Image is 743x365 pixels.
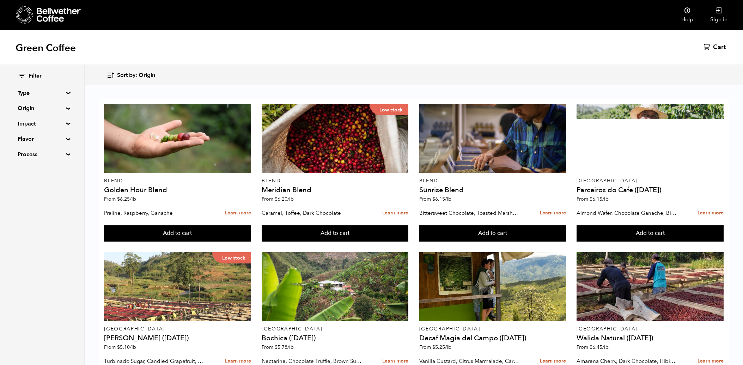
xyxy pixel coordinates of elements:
button: Sort by: Origin [106,67,155,84]
p: [GEOGRAPHIC_DATA] [262,327,408,331]
span: /lb [602,196,609,202]
bdi: 5.78 [275,344,294,351]
h1: Green Coffee [16,42,76,54]
p: Praline, Raspberry, Ganache [104,208,204,218]
span: /lb [445,196,451,202]
h4: Sunrise Blend [419,187,566,194]
bdi: 6.45 [590,344,609,351]
span: $ [275,344,278,351]
span: /lb [130,344,136,351]
span: Sort by: Origin [117,72,155,79]
p: [GEOGRAPHIC_DATA] [419,327,566,331]
bdi: 5.10 [117,344,136,351]
span: /lb [602,344,609,351]
bdi: 6.15 [432,196,451,202]
h4: Decaf Magia del Campo ([DATE]) [419,335,566,342]
bdi: 6.15 [590,196,609,202]
a: Learn more [698,206,724,221]
p: Almond Wafer, Chocolate Ganache, Bing Cherry [577,208,676,218]
span: From [577,196,609,202]
h4: Bochica ([DATE]) [262,335,408,342]
button: Add to cart [262,225,408,242]
span: Filter [29,72,42,80]
span: From [419,196,451,202]
p: [GEOGRAPHIC_DATA] [104,327,251,331]
span: Cart [713,43,726,51]
span: From [104,196,136,202]
p: [GEOGRAPHIC_DATA] [577,327,723,331]
a: Low stock [104,252,251,321]
span: $ [117,196,120,202]
span: /lb [287,196,294,202]
span: $ [432,196,435,202]
p: Bittersweet Chocolate, Toasted Marshmallow, Candied Orange, Praline [419,208,519,218]
summary: Origin [18,104,66,112]
summary: Process [18,150,66,159]
a: Cart [704,43,727,51]
span: /lb [130,196,136,202]
p: [GEOGRAPHIC_DATA] [577,178,723,183]
span: $ [117,344,120,351]
h4: Meridian Blend [262,187,408,194]
span: $ [590,344,592,351]
a: Learn more [540,206,566,221]
h4: Parceiros do Cafe ([DATE]) [577,187,723,194]
p: Blend [104,178,251,183]
span: /lb [287,344,294,351]
span: From [104,344,136,351]
span: $ [275,196,278,202]
a: Learn more [382,206,408,221]
span: From [419,344,451,351]
bdi: 6.25 [117,196,136,202]
a: Low stock [262,104,408,173]
a: Learn more [225,206,251,221]
h4: Golden Hour Blend [104,187,251,194]
button: Add to cart [419,225,566,242]
button: Add to cart [577,225,723,242]
span: $ [590,196,592,202]
span: /lb [445,344,451,351]
button: Add to cart [104,225,251,242]
span: From [577,344,609,351]
bdi: 5.25 [432,344,451,351]
span: From [262,196,294,202]
h4: [PERSON_NAME] ([DATE]) [104,335,251,342]
summary: Type [18,89,66,97]
summary: Flavor [18,135,66,143]
p: Low stock [370,104,408,115]
p: Blend [262,178,408,183]
span: From [262,344,294,351]
p: Blend [419,178,566,183]
p: Caramel, Toffee, Dark Chocolate [262,208,361,218]
span: $ [432,344,435,351]
p: Low stock [212,252,251,263]
summary: Impact [18,120,66,128]
h4: Walida Natural ([DATE]) [577,335,723,342]
bdi: 6.20 [275,196,294,202]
